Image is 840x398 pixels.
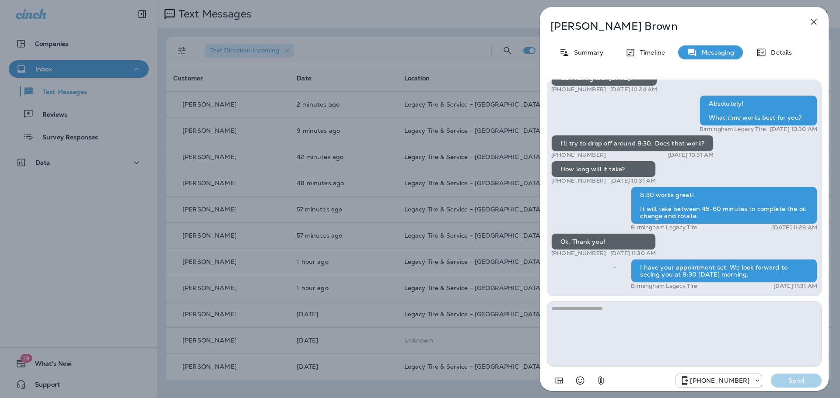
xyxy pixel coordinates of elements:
p: [DATE] 11:30 AM [610,250,656,257]
p: [PHONE_NUMBER] [551,86,606,93]
p: Timeline [636,49,665,56]
span: Sent [613,263,618,271]
div: I have your appointment set. We look forward to seeing you at 8:30 [DATE] morning. [631,259,817,283]
p: [PHONE_NUMBER] [551,250,606,257]
p: [DATE] 10:30 AM [770,126,817,133]
p: Birmingham Legacy Tire [631,224,697,231]
p: [PHONE_NUMBER] [551,152,606,159]
div: I'll try to drop off around 8:30. Does that work? [551,135,714,152]
p: [DATE] 11:31 AM [773,283,817,290]
p: [DATE] 10:31 AM [668,152,714,159]
p: [DATE] 10:24 AM [610,86,657,93]
p: Birmingham Legacy Tire [631,283,697,290]
p: [PHONE_NUMBER] [690,377,749,384]
div: +1 (205) 606-2088 [676,375,762,386]
p: [DATE] 11:29 AM [772,224,817,231]
button: Add in a premade template [550,372,568,389]
p: Messaging [697,49,734,56]
div: 8:30 works great! It will take between 45-60 minutes to complete the oil change and rotate. [631,187,817,224]
button: Select an emoji [571,372,589,389]
div: Ok. Thank you! [551,233,656,250]
p: Details [766,49,792,56]
p: [PERSON_NAME] Brown [550,20,789,32]
p: Summary [570,49,603,56]
p: Birmingham Legacy Tire [700,126,766,133]
div: Absolutely! What time works best for you? [700,95,817,126]
div: How long will it take? [551,161,656,177]
p: [PHONE_NUMBER] [551,177,606,184]
p: [DATE] 10:31 AM [610,177,656,184]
